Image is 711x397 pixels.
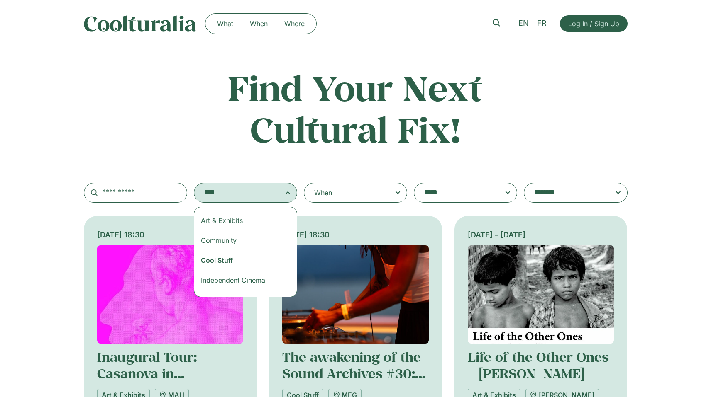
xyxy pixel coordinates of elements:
[424,187,491,198] textarea: Search
[209,17,242,30] a: What
[193,67,519,150] h2: Find Your Next Cultural Fix!
[514,17,533,29] a: EN
[276,17,313,30] a: Where
[560,15,628,32] a: Log In / Sign Up
[201,215,284,225] div: Art & Exhibits
[314,188,332,198] div: When
[534,187,601,198] textarea: Search
[468,348,609,382] a: Life of the Other Ones – [PERSON_NAME]
[518,19,529,28] span: EN
[282,229,429,240] div: [DATE] 18:30
[568,19,619,29] span: Log In / Sign Up
[204,187,271,198] textarea: Search
[201,255,284,265] div: Cool Stuff
[537,19,547,28] span: FR
[97,229,244,240] div: [DATE] 18:30
[533,17,551,29] a: FR
[282,245,429,344] img: Coolturalia - The awakening of the Sound Archives #30: record playing by Janeen
[468,229,614,240] div: [DATE] – [DATE]
[468,245,614,344] img: Coolturalia - Life of the Other Ones - Stéphane Lanoux
[242,17,276,30] a: When
[201,275,284,285] div: Independent Cinema
[97,245,244,344] img: Coolturalia - Exposition Casanova à Genève. Un libertin chez Calvin
[209,17,313,30] nav: Menu
[201,235,284,245] div: Community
